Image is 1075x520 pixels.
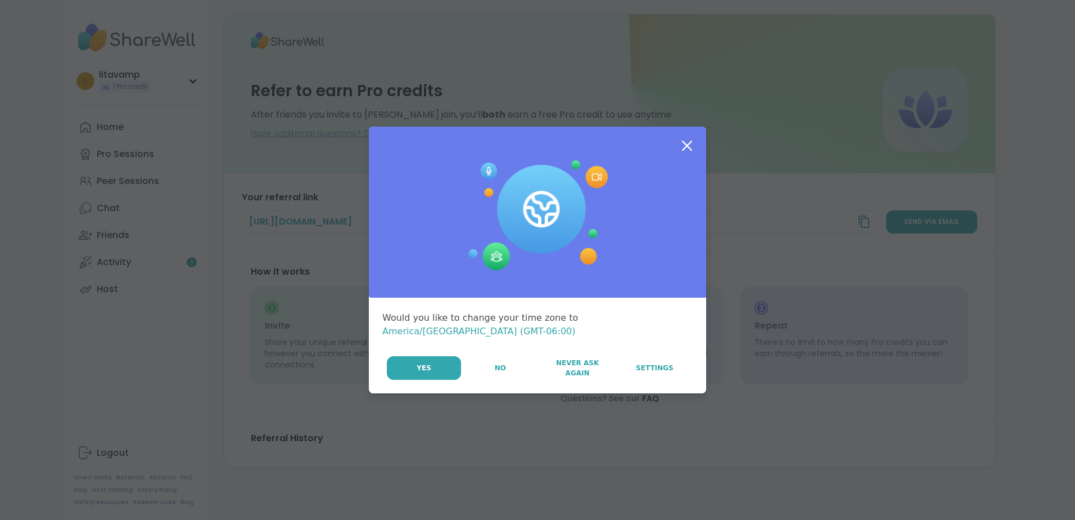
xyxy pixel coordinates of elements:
button: No [462,356,538,380]
button: Yes [387,356,461,380]
span: Never Ask Again [545,358,609,378]
img: Session Experience [467,160,608,271]
span: Settings [636,363,674,373]
span: No [495,363,506,373]
span: Yes [417,363,431,373]
div: Would you like to change your time zone to [382,311,693,338]
a: Settings [617,356,693,380]
span: America/[GEOGRAPHIC_DATA] (GMT-06:00) [382,326,576,337]
button: Never Ask Again [539,356,615,380]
